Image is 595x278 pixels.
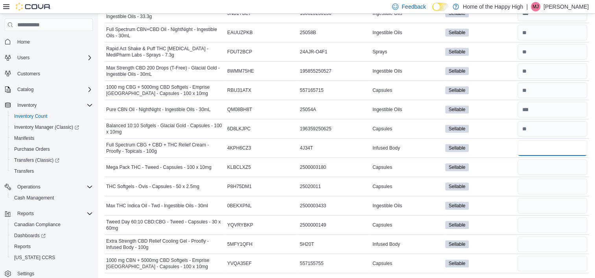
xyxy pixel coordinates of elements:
[14,37,33,47] a: Home
[543,2,589,11] p: [PERSON_NAME]
[11,166,37,176] a: Transfers
[11,231,49,240] a: Dashboards
[449,260,466,267] span: Sellable
[298,163,371,172] div: 2500003180
[463,2,523,11] p: Home of the Happy High
[445,48,469,56] span: Sellable
[11,166,93,176] span: Transfers
[227,183,252,190] span: P8H75DM1
[445,163,469,171] span: Sellable
[8,133,96,144] button: Manifests
[106,65,224,77] span: Max Strength CBD 200 Drops (T-Free) - Glacial Gold - Ingestible Oils - 30mL
[17,210,34,217] span: Reports
[16,3,51,11] img: Cova
[372,87,392,93] span: Capsules
[11,253,58,262] a: [US_STATE] CCRS
[372,126,392,132] span: Capsules
[8,166,96,177] button: Transfers
[11,193,93,203] span: Cash Management
[14,146,50,152] span: Purchase Orders
[17,71,40,77] span: Customers
[14,101,93,110] span: Inventory
[298,66,371,76] div: 195855250527
[17,55,29,61] span: Users
[372,145,400,151] span: Infused Body
[445,125,469,133] span: Sellable
[449,29,466,36] span: Sellable
[14,53,93,62] span: Users
[298,86,371,95] div: 557165715
[14,69,93,79] span: Customers
[14,168,34,174] span: Transfers
[17,39,30,45] span: Home
[11,134,37,143] a: Manifests
[106,183,199,190] span: THC Softgels - Ovis - Capsules - 50 x 2.5mg
[14,135,34,141] span: Manifests
[11,242,93,251] span: Reports
[8,155,96,166] a: Transfers (Classic)
[2,181,96,192] button: Operations
[14,157,59,163] span: Transfers (Classic)
[14,85,37,94] button: Catalog
[227,260,252,267] span: YVQA35EF
[449,164,466,171] span: Sellable
[445,86,469,94] span: Sellable
[11,231,93,240] span: Dashboards
[445,202,469,210] span: Sellable
[372,241,400,247] span: Infused Body
[8,230,96,241] a: Dashboards
[106,26,224,39] span: Full Spectrum CBN+CBD Oil - NightNight - Ingestible Oils - 30mL
[14,209,37,218] button: Reports
[14,232,46,239] span: Dashboards
[372,222,392,228] span: Capsules
[14,69,43,79] a: Customers
[449,106,466,113] span: Sellable
[8,122,96,133] a: Inventory Manager (Classic)
[531,2,540,11] div: Mimi Johnson
[14,53,33,62] button: Users
[106,84,224,97] span: 1000 mg CBG + 5000mg CBD Softgels - Emprise [GEOGRAPHIC_DATA] - Capsules - 100 x 10mg
[11,144,53,154] a: Purchase Orders
[449,183,466,190] span: Sellable
[17,86,33,93] span: Catalog
[11,193,57,203] a: Cash Management
[106,142,224,154] span: Full Spectrum CBG + CBD + THC Relief Cream - Proofly - Topicals - 100g
[14,124,79,130] span: Inventory Manager (Classic)
[8,192,96,203] button: Cash Management
[227,49,252,55] span: FDUT2BCP
[445,183,469,190] span: Sellable
[11,134,93,143] span: Manifests
[14,37,93,46] span: Home
[298,47,371,57] div: 24AJR-O4F1
[106,164,212,170] span: Mega Pack THC - Tweed - Capsules - 100 x 10mg
[11,144,93,154] span: Purchase Orders
[2,208,96,219] button: Reports
[372,68,402,74] span: Ingestible Oils
[298,220,371,230] div: 2500000149
[106,238,224,251] span: Extra Strength CBD Relief Cooling Gel - Proofly - Infused Body - 100g
[449,125,466,132] span: Sellable
[532,2,539,11] span: MJ
[445,67,469,75] span: Sellable
[227,106,252,113] span: QM08BH8T
[227,68,254,74] span: 8WMM75HE
[445,221,469,229] span: Sellable
[17,102,37,108] span: Inventory
[11,242,34,251] a: Reports
[227,164,251,170] span: KLBCLXZ5
[11,155,93,165] span: Transfers (Classic)
[11,123,93,132] span: Inventory Manager (Classic)
[2,100,96,111] button: Inventory
[227,126,251,132] span: 6D8LKJPC
[227,29,253,36] span: EAUUZPKB
[298,240,371,249] div: 5H20T
[298,182,371,191] div: 25020011
[372,260,392,267] span: Capsules
[11,220,93,229] span: Canadian Compliance
[2,84,96,95] button: Catalog
[11,155,63,165] a: Transfers (Classic)
[372,164,392,170] span: Capsules
[298,105,371,114] div: 25054A
[298,201,371,210] div: 2500003433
